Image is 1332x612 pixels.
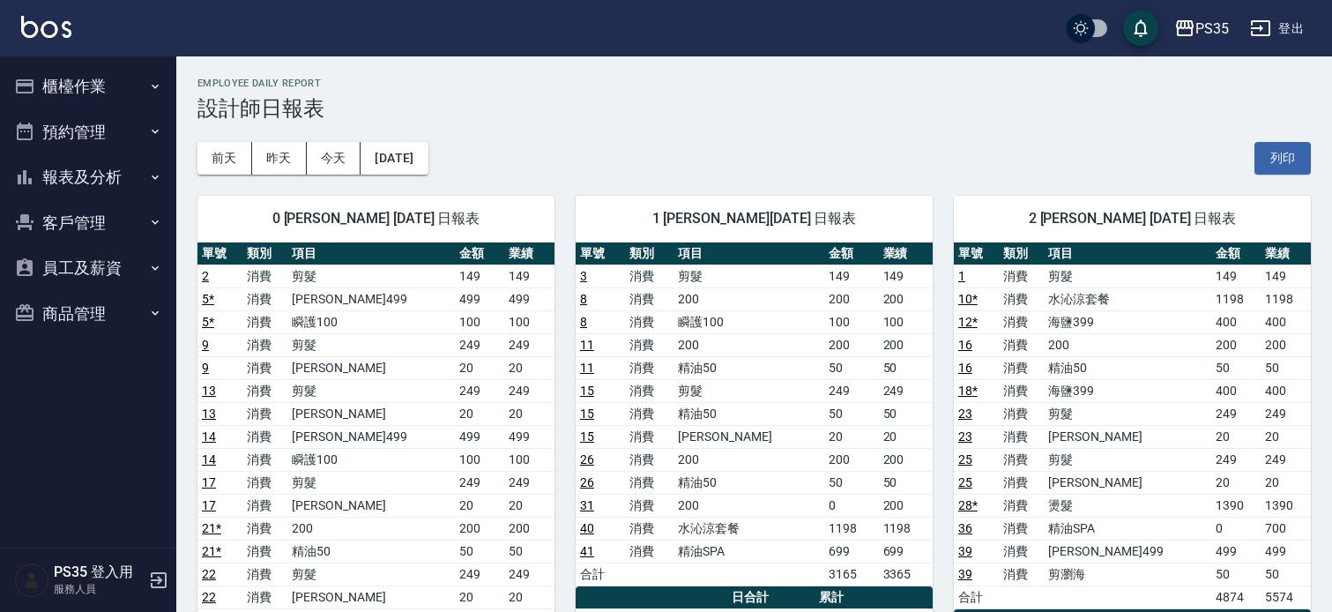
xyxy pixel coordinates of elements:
[824,517,878,540] td: 1198
[958,269,965,283] a: 1
[287,379,454,402] td: 剪髮
[1261,540,1311,563] td: 499
[504,540,554,563] td: 50
[202,269,209,283] a: 2
[1261,310,1311,333] td: 400
[625,540,674,563] td: 消費
[673,333,824,356] td: 200
[1261,563,1311,586] td: 50
[625,356,674,379] td: 消費
[597,210,912,228] span: 1 [PERSON_NAME][DATE] 日報表
[287,310,454,333] td: 瞬護100
[727,586,815,609] th: 日合計
[1044,310,1210,333] td: 海鹽399
[625,265,674,287] td: 消費
[202,498,216,512] a: 17
[242,402,287,425] td: 消費
[455,448,505,471] td: 100
[1261,402,1311,425] td: 249
[673,287,824,310] td: 200
[999,243,1044,265] th: 類別
[1211,425,1261,448] td: 20
[287,287,454,310] td: [PERSON_NAME]499
[455,287,505,310] td: 499
[455,379,505,402] td: 249
[673,402,824,425] td: 精油50
[1167,11,1236,47] button: PS35
[287,494,454,517] td: [PERSON_NAME]
[625,494,674,517] td: 消費
[824,563,878,586] td: 3165
[242,540,287,563] td: 消費
[958,544,972,558] a: 39
[1044,517,1210,540] td: 精油SPA
[287,540,454,563] td: 精油50
[504,356,554,379] td: 20
[1211,494,1261,517] td: 1390
[242,265,287,287] td: 消費
[7,154,169,200] button: 報表及分析
[1044,333,1210,356] td: 200
[504,265,554,287] td: 149
[879,517,933,540] td: 1198
[879,448,933,471] td: 200
[242,494,287,517] td: 消費
[580,384,594,398] a: 15
[202,361,209,375] a: 9
[504,287,554,310] td: 499
[504,563,554,586] td: 249
[999,356,1044,379] td: 消費
[879,333,933,356] td: 200
[242,310,287,333] td: 消費
[958,338,972,352] a: 16
[576,243,625,265] th: 單號
[999,333,1044,356] td: 消費
[999,494,1044,517] td: 消費
[1211,243,1261,265] th: 金額
[625,287,674,310] td: 消費
[202,452,216,466] a: 14
[576,243,933,586] table: a dense table
[879,356,933,379] td: 50
[824,448,878,471] td: 200
[958,452,972,466] a: 25
[999,448,1044,471] td: 消費
[673,517,824,540] td: 水沁涼套餐
[1261,333,1311,356] td: 200
[1211,265,1261,287] td: 149
[999,265,1044,287] td: 消費
[1211,517,1261,540] td: 0
[54,563,144,581] h5: PS35 登入用
[625,471,674,494] td: 消費
[625,333,674,356] td: 消費
[580,429,594,444] a: 15
[252,142,307,175] button: 昨天
[824,540,878,563] td: 699
[287,517,454,540] td: 200
[202,338,209,352] a: 9
[999,563,1044,586] td: 消費
[1261,379,1311,402] td: 400
[202,384,216,398] a: 13
[999,471,1044,494] td: 消費
[1044,563,1210,586] td: 剪瀏海
[625,243,674,265] th: 類別
[958,429,972,444] a: 23
[824,310,878,333] td: 100
[879,425,933,448] td: 20
[504,494,554,517] td: 20
[7,291,169,337] button: 商品管理
[958,567,972,581] a: 39
[673,265,824,287] td: 剪髮
[1044,471,1210,494] td: [PERSON_NAME]
[1211,333,1261,356] td: 200
[504,517,554,540] td: 200
[455,563,505,586] td: 249
[287,425,454,448] td: [PERSON_NAME]499
[999,540,1044,563] td: 消費
[954,243,1311,609] table: a dense table
[202,475,216,489] a: 17
[824,243,878,265] th: 金額
[287,265,454,287] td: 剪髮
[824,379,878,402] td: 249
